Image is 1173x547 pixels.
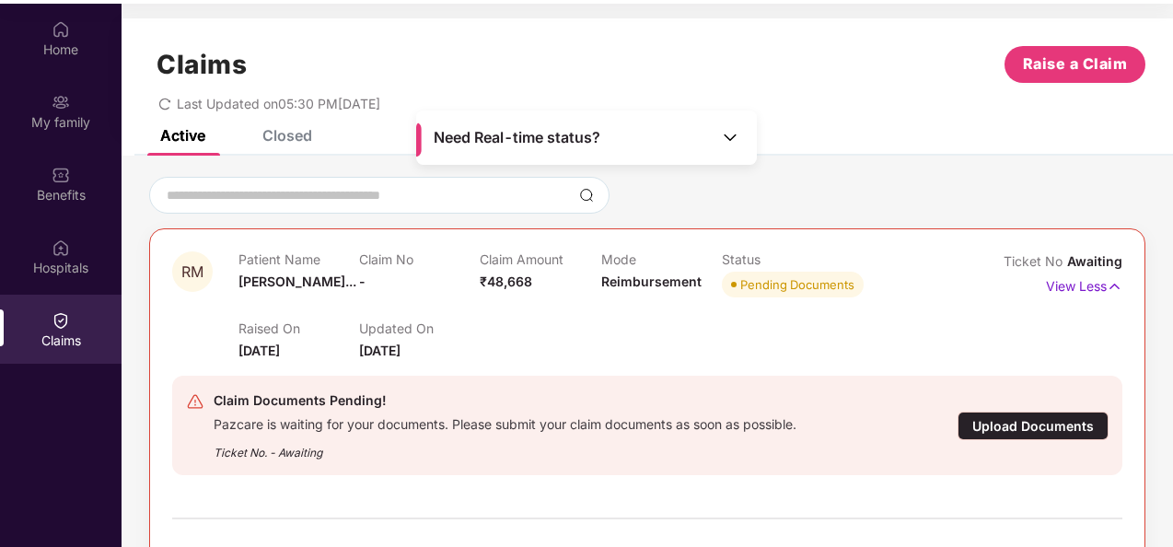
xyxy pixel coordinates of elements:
[158,96,171,111] span: redo
[480,273,532,289] span: ₹48,668
[359,343,401,358] span: [DATE]
[238,320,359,336] p: Raised On
[480,251,600,267] p: Claim Amount
[52,93,70,111] img: svg+xml;base64,PHN2ZyB3aWR0aD0iMjAiIGhlaWdodD0iMjAiIHZpZXdCb3g9IjAgMCAyMCAyMCIgZmlsbD0ibm9uZSIgeG...
[214,412,796,433] div: Pazcare is waiting for your documents. Please submit your claim documents as soon as possible.
[740,275,854,294] div: Pending Documents
[958,412,1109,440] div: Upload Documents
[1107,276,1122,297] img: svg+xml;base64,PHN2ZyB4bWxucz0iaHR0cDovL3d3dy53My5vcmcvMjAwMC9zdmciIHdpZHRoPSIxNyIgaGVpZ2h0PSIxNy...
[186,392,204,411] img: svg+xml;base64,PHN2ZyB4bWxucz0iaHR0cDovL3d3dy53My5vcmcvMjAwMC9zdmciIHdpZHRoPSIyNCIgaGVpZ2h0PSIyNC...
[262,126,312,145] div: Closed
[214,390,796,412] div: Claim Documents Pending!
[160,126,205,145] div: Active
[52,20,70,39] img: svg+xml;base64,PHN2ZyBpZD0iSG9tZSIgeG1sbnM9Imh0dHA6Ly93d3cudzMub3JnLzIwMDAvc3ZnIiB3aWR0aD0iMjAiIG...
[721,128,739,146] img: Toggle Icon
[359,251,480,267] p: Claim No
[1005,46,1145,83] button: Raise a Claim
[1067,253,1122,269] span: Awaiting
[1004,253,1067,269] span: Ticket No
[52,311,70,330] img: svg+xml;base64,PHN2ZyBpZD0iQ2xhaW0iIHhtbG5zPSJodHRwOi8vd3d3LnczLm9yZy8yMDAwL3N2ZyIgd2lkdGg9IjIwIi...
[722,251,842,267] p: Status
[601,273,702,289] span: Reimbursement
[1046,272,1122,297] p: View Less
[177,96,380,111] span: Last Updated on 05:30 PM[DATE]
[157,49,247,80] h1: Claims
[359,320,480,336] p: Updated On
[181,264,203,280] span: RM
[579,188,594,203] img: svg+xml;base64,PHN2ZyBpZD0iU2VhcmNoLTMyeDMyIiB4bWxucz0iaHR0cDovL3d3dy53My5vcmcvMjAwMC9zdmciIHdpZH...
[52,239,70,257] img: svg+xml;base64,PHN2ZyBpZD0iSG9zcGl0YWxzIiB4bWxucz0iaHR0cDovL3d3dy53My5vcmcvMjAwMC9zdmciIHdpZHRoPS...
[238,251,359,267] p: Patient Name
[52,166,70,184] img: svg+xml;base64,PHN2ZyBpZD0iQmVuZWZpdHMiIHhtbG5zPSJodHRwOi8vd3d3LnczLm9yZy8yMDAwL3N2ZyIgd2lkdGg9Ij...
[238,273,356,289] span: [PERSON_NAME]...
[601,251,722,267] p: Mode
[359,273,366,289] span: -
[434,128,600,147] span: Need Real-time status?
[214,433,796,461] div: Ticket No. - Awaiting
[1023,52,1128,76] span: Raise a Claim
[238,343,280,358] span: [DATE]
